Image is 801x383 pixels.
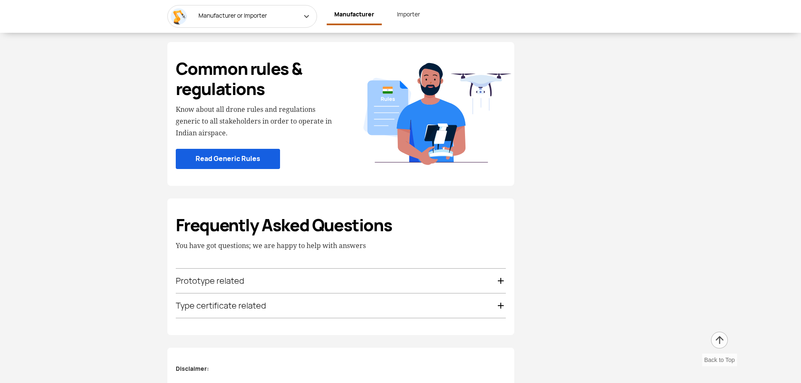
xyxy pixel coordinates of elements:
[176,215,506,235] h3: Frequently Asked Questions
[327,5,382,25] a: Manufacturer
[702,354,737,366] div: Back to Top
[176,149,280,169] a: Read Generic Rules
[176,240,506,251] p: You have got questions; we are happy to help with answers
[389,5,428,24] a: Importer
[176,293,506,318] div: Type certificate related
[176,365,506,373] p: Disclaimer:
[196,12,272,19] span: Manufacturer or Importer
[176,269,506,293] div: Prototype related
[176,103,335,139] p: Know about all drone rules and regulations generic to all stakeholders in order to operate in Ind...
[176,59,335,99] h3: Common rules & regulations
[170,8,187,25] img: Manufacturer or Importer
[710,331,729,349] img: ic_arrow-up.png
